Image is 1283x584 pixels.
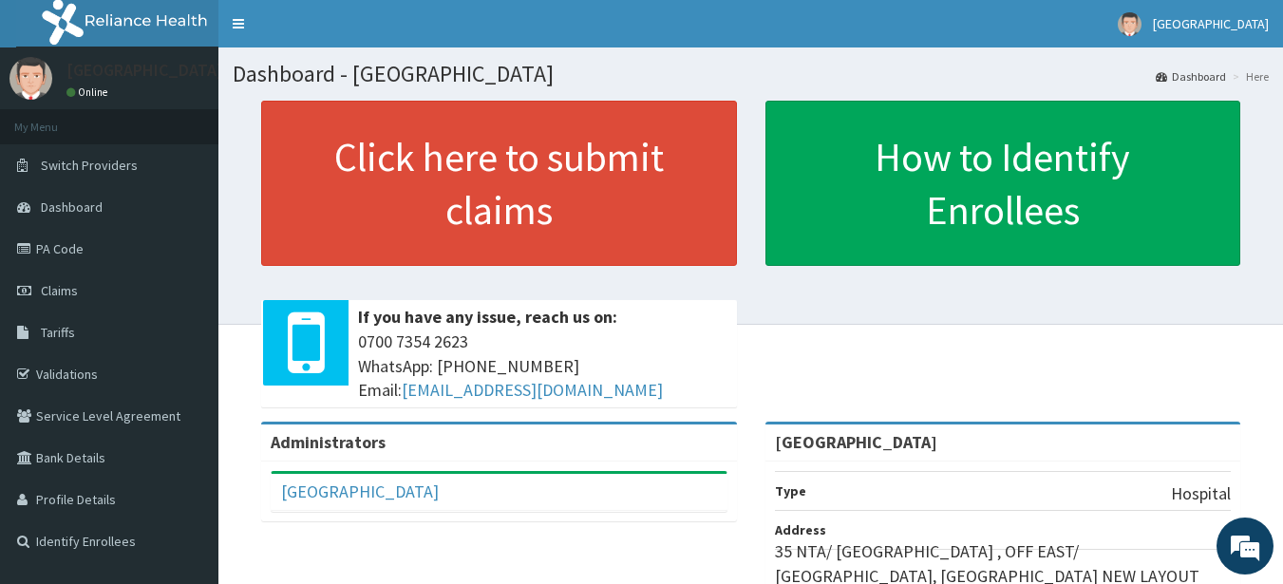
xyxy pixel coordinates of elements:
li: Here [1228,68,1269,85]
a: Dashboard [1156,68,1226,85]
a: [EMAIL_ADDRESS][DOMAIN_NAME] [402,379,663,401]
b: If you have any issue, reach us on: [358,306,617,328]
b: Address [775,521,826,538]
strong: [GEOGRAPHIC_DATA] [775,431,937,453]
span: Switch Providers [41,157,138,174]
span: 0700 7354 2623 WhatsApp: [PHONE_NUMBER] Email: [358,330,727,403]
span: [GEOGRAPHIC_DATA] [1153,15,1269,32]
span: Dashboard [41,198,103,216]
span: Claims [41,282,78,299]
b: Type [775,482,806,499]
a: [GEOGRAPHIC_DATA] [281,480,439,502]
p: Hospital [1171,481,1231,506]
a: Click here to submit claims [261,101,737,266]
b: Administrators [271,431,386,453]
img: User Image [9,57,52,100]
p: [GEOGRAPHIC_DATA] [66,62,223,79]
a: Online [66,85,112,99]
h1: Dashboard - [GEOGRAPHIC_DATA] [233,62,1269,86]
span: Tariffs [41,324,75,341]
a: How to Identify Enrollees [765,101,1241,266]
img: User Image [1118,12,1141,36]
